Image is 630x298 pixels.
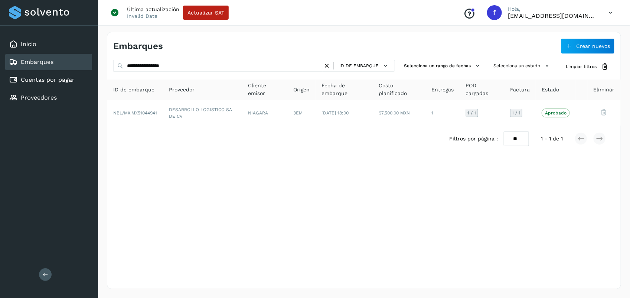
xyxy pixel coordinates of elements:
a: Embarques [21,58,53,65]
span: Proveedor [169,86,195,94]
span: Costo planificado [379,82,420,97]
span: Cliente emisor [248,82,282,97]
button: Selecciona un estado [490,60,554,72]
td: $7,500.00 MXN [373,100,426,126]
span: [DATE] 18:00 [321,110,349,116]
span: Actualizar SAT [187,10,224,15]
p: Hola, [508,6,597,12]
span: Estado [542,86,559,94]
button: Actualizar SAT [183,6,229,20]
h4: Embarques [113,41,163,52]
span: Entregas [432,86,454,94]
td: DESARROLLO LOGISTICO SA DE CV [163,100,242,126]
p: Invalid Date [127,13,157,19]
span: Filtros por página : [449,135,498,143]
span: 1 / 1 [468,111,476,115]
div: Inicio [5,36,92,52]
button: Crear nuevos [561,38,615,54]
span: Crear nuevos [576,43,610,49]
span: NBL/MX.MX51044941 [113,110,157,116]
div: Embarques [5,54,92,70]
span: ID de embarque [113,86,154,94]
span: Origen [293,86,310,94]
span: Fecha de embarque [321,82,367,97]
a: Cuentas por pagar [21,76,75,83]
span: POD cargadas [466,82,498,97]
p: fepadilla@niagarawater.com [508,12,597,19]
p: Última actualización [127,6,179,13]
span: Eliminar [594,86,615,94]
a: Proveedores [21,94,57,101]
div: Proveedores [5,90,92,106]
button: ID de embarque [337,61,392,71]
td: NIAGARA [242,100,288,126]
span: 1 / 1 [512,111,520,115]
span: Limpiar filtros [566,63,597,70]
td: 1 [426,100,460,126]
span: 1 - 1 de 1 [541,135,563,143]
button: Selecciona un rango de fechas [401,60,484,72]
span: Factura [510,86,530,94]
span: ID de embarque [339,62,379,69]
div: Cuentas por pagar [5,72,92,88]
p: Aprobado [545,110,567,116]
a: Inicio [21,41,36,48]
td: 3EM [287,100,316,126]
button: Limpiar filtros [560,60,615,74]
